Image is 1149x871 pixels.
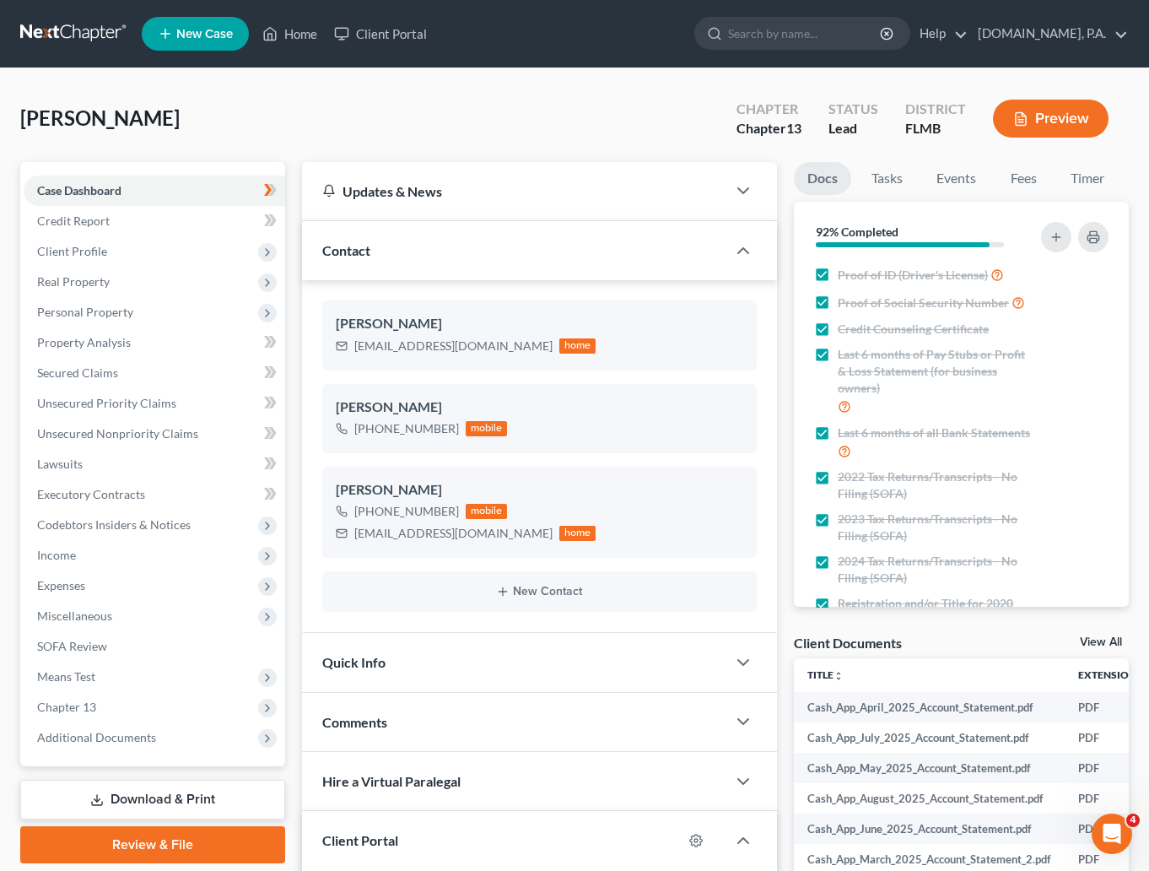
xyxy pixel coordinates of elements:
span: Property Analysis [37,335,131,349]
a: Unsecured Nonpriority Claims [24,419,285,449]
span: 4 [1126,814,1140,827]
span: Credit Report [37,214,110,228]
span: Proof of Social Security Number [838,295,1009,311]
span: Real Property [37,274,110,289]
div: [EMAIL_ADDRESS][DOMAIN_NAME] [354,525,553,542]
span: New Case [176,28,233,41]
input: Search by name... [728,18,882,49]
div: Chapter [736,119,801,138]
td: Cash_App_June_2025_Account_Statement.pdf [794,814,1065,844]
a: Property Analysis [24,327,285,358]
div: [PHONE_NUMBER] [354,503,459,520]
div: [PHONE_NUMBER] [354,420,459,437]
a: Executory Contracts [24,479,285,510]
span: 2022 Tax Returns/Transcripts - No Filing (SOFA) [838,468,1031,502]
strong: 92% Completed [816,225,898,239]
div: Chapter [736,100,801,119]
a: [DOMAIN_NAME], P.A. [969,19,1128,49]
span: Proof of ID (Driver's License) [838,267,988,284]
div: [PERSON_NAME] [336,398,744,418]
a: View All [1080,636,1122,648]
span: Codebtors Insiders & Notices [37,517,191,532]
a: Timer [1057,162,1118,195]
span: Last 6 months of all Bank Statements [838,425,1030,441]
span: Secured Claims [37,365,118,380]
div: [PERSON_NAME] [336,314,744,334]
span: 2023 Tax Returns/Transcripts - No Filing (SOFA) [838,511,1031,544]
div: mobile [466,504,508,519]
div: home [559,338,596,354]
a: Help [911,19,968,49]
span: Personal Property [37,305,133,319]
div: Client Documents [794,634,902,652]
a: Home [254,19,326,49]
span: Income [37,548,76,562]
span: Additional Documents [37,730,156,744]
span: Expenses [37,578,85,592]
span: Executory Contracts [37,487,145,501]
div: District [905,100,966,119]
span: Comments [322,714,387,730]
td: Cash_App_July_2025_Account_Statement.pdf [794,722,1065,753]
span: Miscellaneous [37,609,112,623]
a: Review & File [20,826,285,863]
span: [PERSON_NAME] [20,105,180,130]
div: [PERSON_NAME] [336,480,744,500]
a: Client Portal [326,19,435,49]
a: Events [923,162,990,195]
span: Lawsuits [37,457,83,471]
a: Titleunfold_more [807,668,844,681]
div: mobile [466,421,508,436]
div: Updates & News [322,182,707,200]
span: Chapter 13 [37,700,96,714]
a: Unsecured Priority Claims [24,388,285,419]
span: Case Dashboard [37,183,121,197]
div: home [559,526,596,541]
button: Preview [993,100,1109,138]
div: [EMAIL_ADDRESS][DOMAIN_NAME] [354,338,553,354]
span: Unsecured Nonpriority Claims [37,426,198,441]
span: Hire a Virtual Paralegal [322,773,461,789]
a: Secured Claims [24,358,285,388]
a: Credit Report [24,206,285,236]
span: 2024 Tax Returns/Transcripts - No Filing (SOFA) [838,553,1031,587]
div: Status [828,100,878,119]
a: Download & Print [20,780,285,820]
span: Quick Info [322,654,386,670]
td: Cash_App_August_2025_Account_Statement.pdf [794,783,1065,814]
iframe: Intercom live chat [1092,814,1132,854]
div: Lead [828,119,878,138]
a: Extensionunfold_more [1078,668,1146,681]
a: Tasks [858,162,916,195]
span: SOFA Review [37,639,107,653]
span: Registration and/or Title for 2020 Kia [838,595,1031,629]
span: Client Profile [37,244,107,258]
span: 13 [786,120,801,136]
button: New Contact [336,585,744,598]
span: Means Test [37,669,95,684]
div: FLMB [905,119,966,138]
td: Cash_App_April_2025_Account_Statement.pdf [794,692,1065,722]
span: Contact [322,242,370,258]
a: SOFA Review [24,631,285,662]
a: Docs [794,162,851,195]
a: Lawsuits [24,449,285,479]
a: Case Dashboard [24,176,285,206]
span: Client Portal [322,832,398,848]
span: Credit Counseling Certificate [838,321,989,338]
i: unfold_more [833,671,844,681]
span: Unsecured Priority Claims [37,396,176,410]
td: Cash_App_May_2025_Account_Statement.pdf [794,753,1065,783]
span: Last 6 months of Pay Stubs or Profit & Loss Statement (for business owners) [838,346,1031,397]
a: Fees [996,162,1050,195]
